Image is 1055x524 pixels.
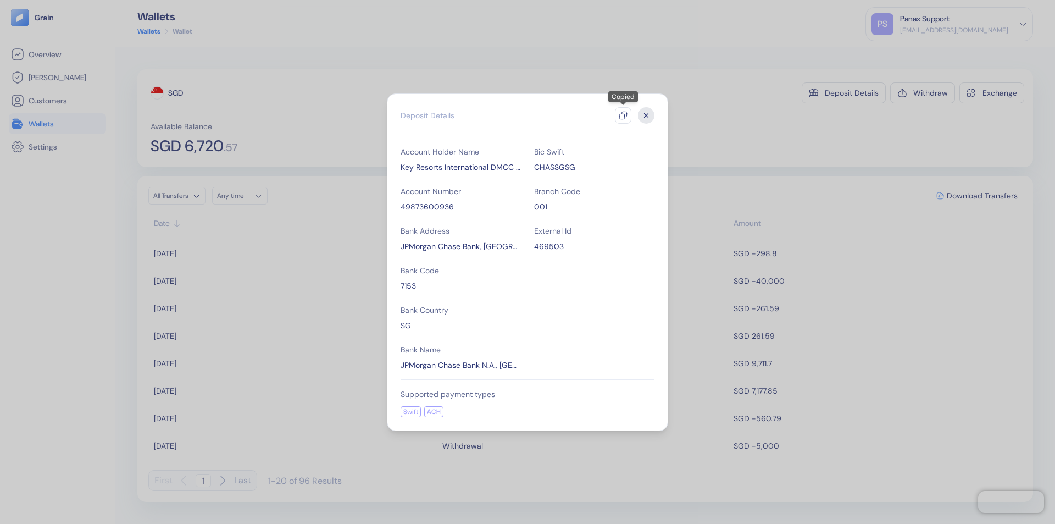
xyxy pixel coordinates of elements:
div: Swift [401,406,421,417]
div: 7153 [401,280,521,291]
div: Supported payment types [401,389,654,400]
div: Key Resorts International DMCC TransferMate [401,162,521,173]
div: Bank Country [401,305,521,316]
div: 49873600936 [401,201,521,212]
div: Branch Code [534,186,654,197]
div: Account Holder Name [401,146,521,157]
div: 469503 [534,241,654,252]
div: CHASSGSG [534,162,654,173]
div: Bank Code [401,265,521,276]
div: Copied [608,91,638,102]
div: Bank Name [401,344,521,355]
div: JPMorgan Chase Bank, N.A., Singapore Branch 168 Robinson Road, Capital Tower Singapore 068912 [401,241,521,252]
div: Bank Address [401,225,521,236]
div: 001 [534,201,654,212]
div: Bic Swift [534,146,654,157]
div: Account Number [401,186,521,197]
div: External Id [534,225,654,236]
div: Deposit Details [401,110,454,121]
div: ACH [424,406,443,417]
div: SG [401,320,521,331]
div: JPMorgan Chase Bank N.A., Singapore Branch [401,360,521,371]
